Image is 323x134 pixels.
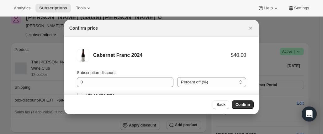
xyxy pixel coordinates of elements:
button: Help [254,4,283,12]
span: Back [216,102,225,107]
button: Back [213,100,229,109]
h2: Confirm price [69,25,98,31]
span: Help [264,6,273,11]
div: $40.00 [231,52,246,58]
span: Subscriptions [39,6,67,11]
button: Settings [284,4,313,12]
button: Subscriptions [35,4,71,12]
button: Close [246,24,255,32]
button: Analytics [10,4,34,12]
img: Cabernet Franc 2024 [77,49,89,62]
span: Settings [294,6,309,11]
span: Analytics [14,6,30,11]
div: Open Intercom Messenger [302,107,317,122]
span: Subscription discount [77,70,116,75]
span: Confirm [236,102,250,107]
div: Cabernet Franc 2024 [93,52,231,58]
button: Confirm [232,100,254,109]
span: Add as one-time [85,93,115,97]
button: Tools [72,4,96,12]
span: Tools [76,6,86,11]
